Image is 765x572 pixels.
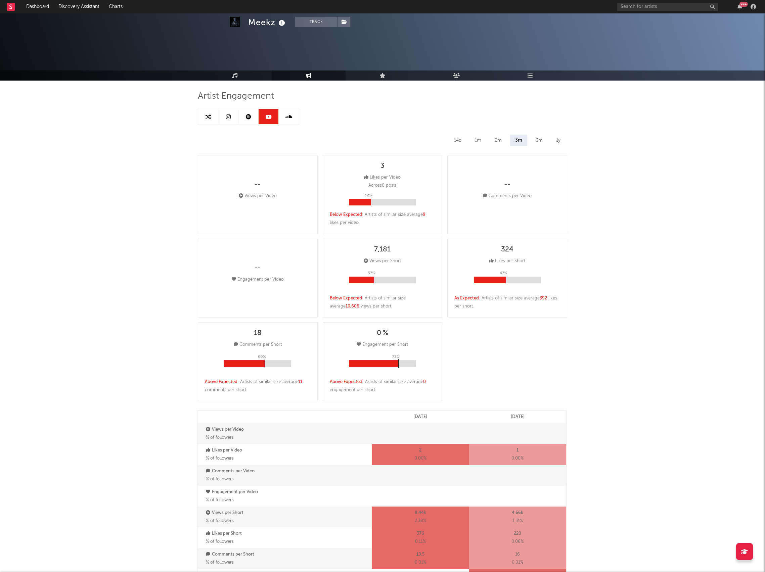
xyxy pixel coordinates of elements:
p: 47 % [500,269,507,277]
div: 3m [510,135,527,146]
div: Views per Short [364,257,401,265]
span: 0.00 % [414,455,426,463]
span: Above Expected [330,380,362,384]
div: 7,181 [374,246,391,254]
p: Comments per Short [206,551,370,559]
p: 37 % [368,269,375,277]
p: 220 [514,530,521,538]
div: Meekz [248,17,287,28]
input: Search for artists [617,3,718,11]
span: 392 [540,296,547,300]
span: % of followers [206,456,234,461]
span: 10,606 [346,304,359,308]
div: 3 [380,162,385,170]
button: Track [295,17,337,27]
p: 73 % [392,353,400,361]
div: 1m [470,135,486,146]
span: % of followers [206,519,234,523]
span: 0.06 % [511,538,524,546]
p: [DATE] [511,413,525,421]
div: 0 % [377,329,388,337]
div: 2m [490,135,507,146]
span: As Expected [454,296,479,300]
div: 99 + [739,2,748,7]
p: 16 [515,551,520,559]
p: 4.66k [512,509,523,517]
p: Likes per Short [206,530,370,538]
span: 9 [423,212,425,217]
div: : Artists of similar size average likes per short . [454,294,560,311]
span: 0.01 % [512,559,523,567]
div: 1y [551,135,566,146]
p: Likes per Video [206,446,370,455]
span: 0 [423,380,426,384]
button: 99+ [737,4,742,9]
div: : Artists of similar size average views per short . [330,294,436,311]
div: Likes per Video [364,174,401,182]
p: Across 0 posts [368,182,397,190]
p: [DATE] [413,413,427,421]
span: % of followers [206,560,234,565]
div: 18 [254,329,262,337]
p: Engagement per Video [206,488,370,496]
div: 14d [449,135,466,146]
span: % of followers [206,498,234,502]
span: % of followers [206,539,234,544]
div: -- [504,181,511,189]
div: : Artists of similar size average engagement per short . [330,378,436,394]
span: Below Expected [330,212,362,217]
span: Above Expected [205,380,237,384]
p: Comments per Video [206,467,370,475]
span: 2.38 % [415,517,426,525]
div: 324 [501,246,513,254]
p: 8.44k [415,509,426,517]
p: 60 % [258,353,266,361]
p: Views per Short [206,509,370,517]
span: 0.01 % [415,559,426,567]
span: % of followers [206,435,234,440]
p: 1 [516,446,519,455]
div: -- [254,181,261,189]
div: : Artists of similar size average likes per video . [330,211,436,227]
div: Engagement per Video [232,276,284,284]
div: Engagement per Short [357,341,408,349]
span: 0.00 % [511,455,524,463]
div: 6m [531,135,548,146]
span: Below Expected [330,296,362,300]
p: 2 [419,446,421,455]
span: Artist Engagement [198,92,274,100]
p: 32 % [364,191,372,199]
div: Comments per Video [483,192,532,200]
span: 11 [298,380,302,384]
div: Comments per Short [234,341,282,349]
span: 0.11 % [415,538,426,546]
span: % of followers [206,477,234,481]
div: -- [254,264,261,272]
p: Views per Video [206,426,370,434]
span: 1.31 % [512,517,523,525]
p: 19.5 [416,551,424,559]
p: 376 [417,530,424,538]
div: Likes per Short [489,257,525,265]
div: : Artists of similar size average comments per short . [205,378,311,394]
div: Views per Video [239,192,277,200]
